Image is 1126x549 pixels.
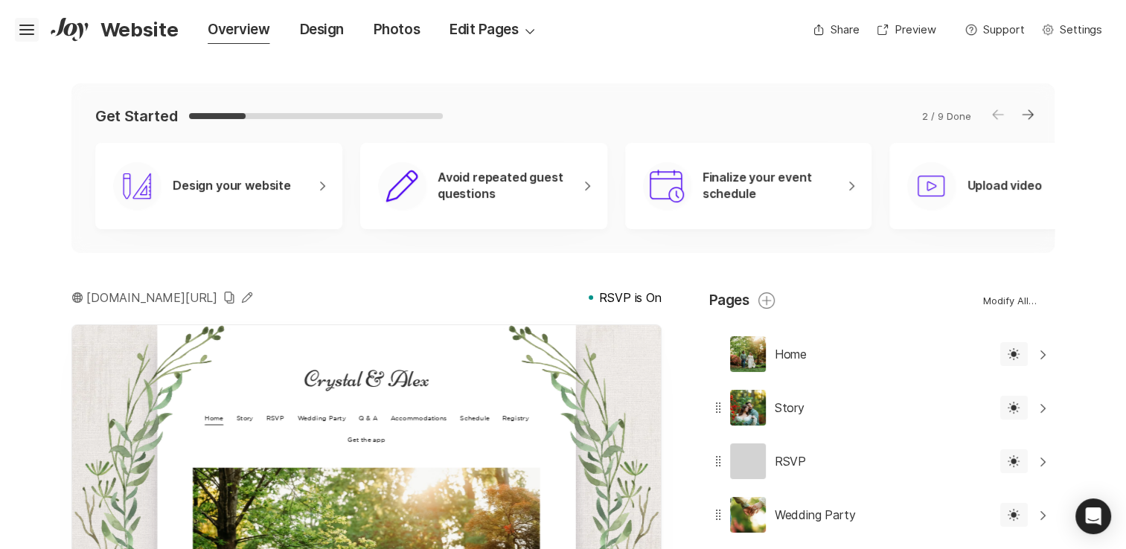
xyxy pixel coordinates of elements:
p: Wedding Party [775,506,856,524]
a: Preview [868,18,944,42]
p: [DOMAIN_NAME][URL] [86,289,217,306]
p: Design your website [173,178,291,194]
div: Design [299,19,343,40]
p: Get Started [95,107,177,125]
p: RSVP is On [599,289,661,306]
div: Photos [374,19,420,40]
p: Crystal & Alex [268,71,804,123]
div: Edit Pages [450,19,539,40]
a: Story [299,153,330,185]
a: Q & A [522,153,556,185]
p: Avoid repeated guest questions [438,170,569,202]
p: Home [775,345,807,363]
button: Share [804,18,868,42]
p: Finalize your event schedule [703,170,834,202]
a: Get the app [502,193,571,225]
a: Accommodations [580,153,682,185]
p: Pages [709,290,749,311]
p: Upload video [967,178,1041,194]
p: RSVP [775,452,806,470]
p: Website [100,18,178,41]
div: Overview [208,19,269,40]
p: 2 / 9 Done [922,109,971,123]
button: Support [956,18,1033,42]
p: Story [775,399,804,417]
a: Wedding Party [410,153,498,185]
a: RSVP is On [589,289,661,306]
p: Modify All… [983,294,1037,307]
a: Schedule [706,153,760,185]
div: Open Intercom Messenger [1075,498,1111,534]
a: Settings [1033,18,1111,42]
a: RSVP [354,153,386,185]
a: Registry [784,153,831,185]
a: Home [241,153,275,185]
